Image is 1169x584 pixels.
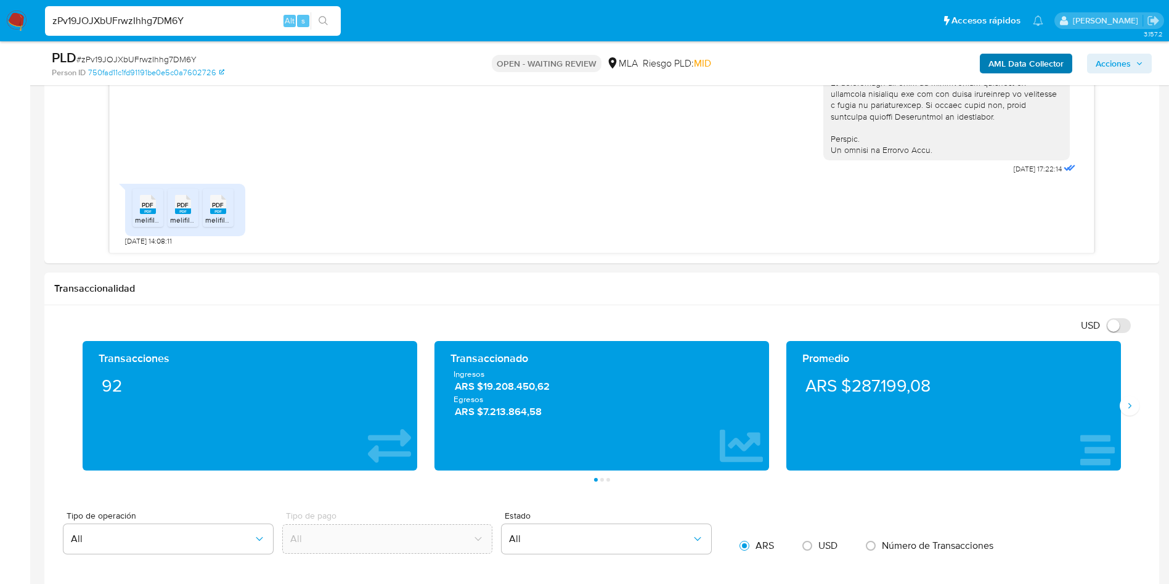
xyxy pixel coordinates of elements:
button: search-icon [311,12,336,30]
button: Acciones [1087,54,1152,73]
span: Alt [285,15,295,27]
p: OPEN - WAITING REVIEW [492,55,601,72]
button: AML Data Collector [980,54,1072,73]
span: PDF [212,201,224,209]
span: [DATE] 14:08:11 [125,236,172,246]
span: Riesgo PLD: [643,57,711,70]
div: MLA [606,57,638,70]
span: MID [694,56,711,70]
span: [DATE] 17:22:14 [1014,164,1062,174]
a: Notificaciones [1033,15,1043,26]
span: PDF [177,201,189,209]
span: 3.157.2 [1144,29,1163,39]
a: 750fad11c1fd91191be0e5c0a7602726 [88,67,224,78]
a: Salir [1147,14,1160,27]
input: Buscar usuario o caso... [45,13,341,29]
span: Acciones [1096,54,1131,73]
span: Accesos rápidos [951,14,1020,27]
b: PLD [52,47,76,67]
h1: Transaccionalidad [54,282,1149,295]
span: melifile1643517399311968715.pdf [170,215,278,225]
span: melifile2732615116900830967.pdf [205,215,316,225]
span: PDF [142,201,153,209]
b: AML Data Collector [988,54,1064,73]
span: melifile2289264214414089183.pdf [135,215,248,225]
span: s [301,15,305,27]
p: yesica.facco@mercadolibre.com [1073,15,1143,27]
b: Person ID [52,67,86,78]
span: # zPv19JOJXbUFrwzIhhg7DM6Y [76,53,197,65]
